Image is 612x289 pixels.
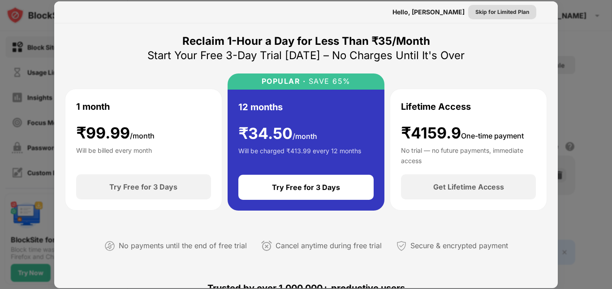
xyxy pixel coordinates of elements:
div: Will be charged ₹413.99 every 12 months [238,146,361,164]
div: ₹4159.9 [401,124,524,142]
div: Skip for Limited Plan [475,8,529,17]
div: Will be billed every month [76,146,152,164]
span: /month [293,132,317,141]
div: Start Your Free 3-Day Trial [DATE] – No Charges Until It's Over [147,48,465,63]
span: One-time payment [461,131,524,140]
span: /month [130,131,155,140]
div: Hello, [PERSON_NAME] [392,9,465,16]
img: not-paying [104,241,115,251]
div: POPULAR · [262,77,306,86]
div: Reclaim 1-Hour a Day for Less Than ₹35/Month [182,34,430,48]
div: Get Lifetime Access [433,182,504,191]
div: 12 months [238,100,283,114]
div: Try Free for 3 Days [109,182,177,191]
div: ₹ 99.99 [76,124,155,142]
div: No payments until the end of free trial [119,239,247,252]
div: No trial — no future payments, immediate access [401,146,536,164]
div: ₹ 34.50 [238,125,317,143]
div: Lifetime Access [401,100,471,113]
div: SAVE 65% [306,77,351,86]
div: Cancel anytime during free trial [276,239,382,252]
div: Try Free for 3 Days [272,183,340,192]
div: Secure & encrypted payment [410,239,508,252]
img: cancel-anytime [261,241,272,251]
img: secured-payment [396,241,407,251]
div: 1 month [76,100,110,113]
